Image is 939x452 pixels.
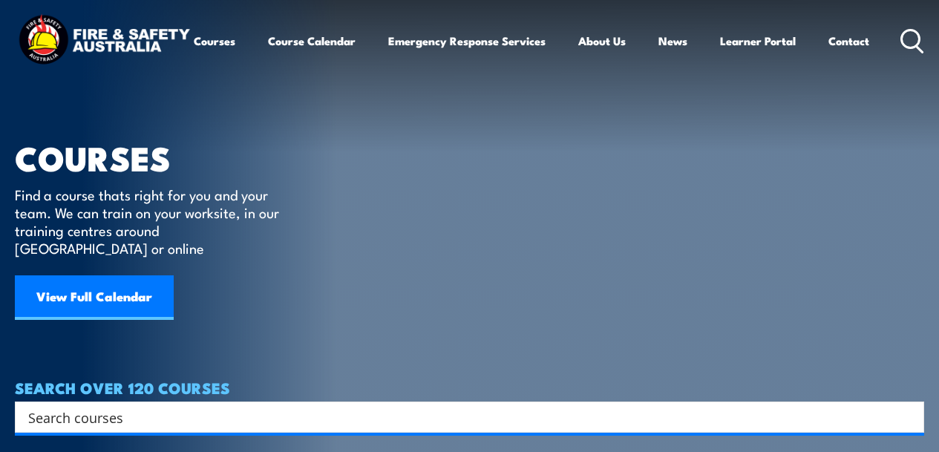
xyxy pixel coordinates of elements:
input: Search input [28,406,891,428]
a: Learner Portal [720,23,796,59]
h4: SEARCH OVER 120 COURSES [15,379,924,396]
form: Search form [31,407,894,428]
a: Contact [828,23,869,59]
a: Course Calendar [268,23,356,59]
a: View Full Calendar [15,275,174,320]
a: About Us [578,23,626,59]
h1: COURSES [15,143,301,171]
button: Search magnifier button [898,407,919,428]
a: News [658,23,687,59]
a: Emergency Response Services [388,23,546,59]
p: Find a course thats right for you and your team. We can train on your worksite, in our training c... [15,186,286,257]
a: Courses [194,23,235,59]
